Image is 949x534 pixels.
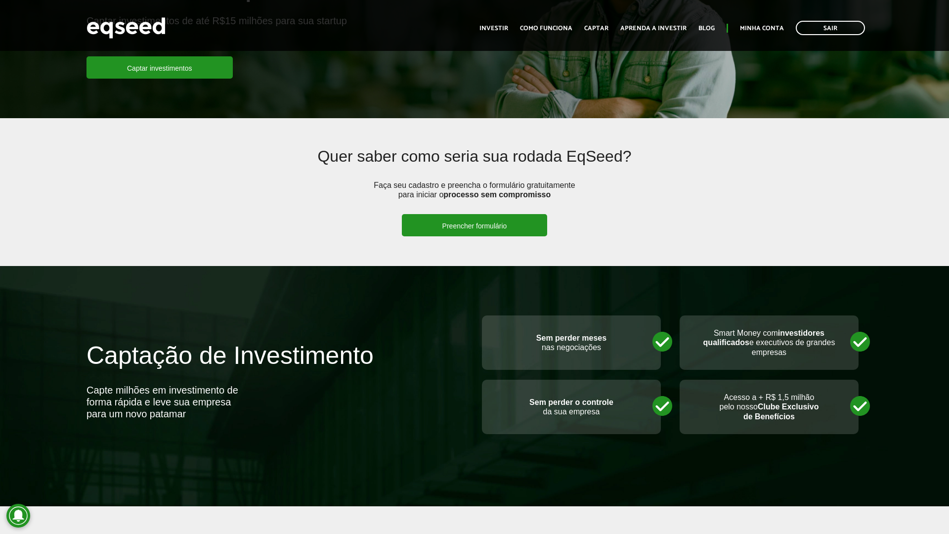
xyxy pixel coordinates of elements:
[796,21,865,35] a: Sair
[740,25,784,32] a: Minha conta
[743,402,819,420] strong: Clube Exclusivo de Benefícios
[690,393,849,421] p: Acesso a + R$ 1,5 milhão pelo nosso
[492,398,651,416] p: da sua empresa
[690,328,849,357] p: Smart Money com e executivos de grandes empresas
[166,148,783,180] h2: Quer saber como seria sua rodada EqSeed?
[520,25,572,32] a: Como funciona
[86,56,233,79] a: Captar investimentos
[584,25,608,32] a: Captar
[86,384,245,420] div: Capte milhões em investimento de forma rápida e leve sua empresa para um novo patamar
[529,398,613,406] strong: Sem perder o controle
[86,342,467,384] h2: Captação de Investimento
[479,25,508,32] a: Investir
[620,25,687,32] a: Aprenda a investir
[402,214,548,236] a: Preencher formulário
[86,15,166,41] img: EqSeed
[698,25,715,32] a: Blog
[443,190,551,199] strong: processo sem compromisso
[536,334,606,342] strong: Sem perder meses
[492,333,651,352] p: nas negociações
[703,329,824,347] strong: investidores qualificados
[371,180,578,214] p: Faça seu cadastro e preencha o formulário gratuitamente para iniciar o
